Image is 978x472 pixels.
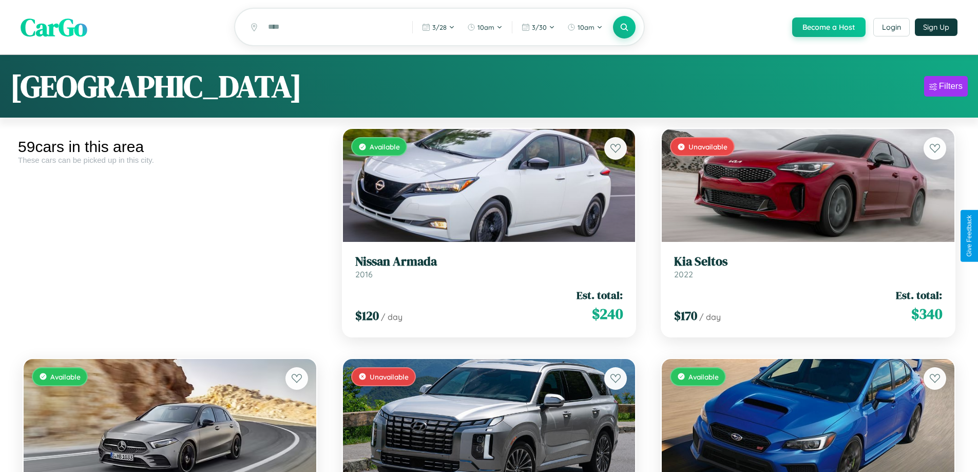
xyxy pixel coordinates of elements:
a: Nissan Armada2016 [355,254,623,279]
span: Est. total: [577,288,623,303]
div: 59 cars in this area [18,138,322,156]
span: / day [699,312,721,322]
button: Filters [924,76,968,97]
span: 3 / 30 [532,23,547,31]
div: Filters [939,81,963,91]
div: These cars can be picked up in this city. [18,156,322,164]
button: 10am [462,19,508,35]
span: 2016 [355,269,373,279]
span: 3 / 28 [432,23,447,31]
span: 10am [477,23,494,31]
a: Kia Seltos2022 [674,254,942,279]
h3: Kia Seltos [674,254,942,269]
button: 3/28 [417,19,460,35]
span: $ 240 [592,304,623,324]
span: / day [381,312,402,322]
button: 10am [562,19,608,35]
span: CarGo [21,10,87,44]
span: 10am [578,23,595,31]
h1: [GEOGRAPHIC_DATA] [10,65,302,107]
h3: Nissan Armada [355,254,623,269]
div: Give Feedback [966,215,973,257]
button: Sign Up [915,18,957,36]
span: Est. total: [896,288,942,303]
button: Become a Host [792,17,866,37]
span: $ 170 [674,307,697,324]
span: Unavailable [688,142,727,151]
span: Available [688,372,719,381]
span: Available [50,372,81,381]
span: Unavailable [370,372,409,381]
span: $ 340 [911,304,942,324]
button: 3/30 [516,19,560,35]
span: 2022 [674,269,693,279]
button: Login [873,18,910,36]
span: $ 120 [355,307,379,324]
span: Available [370,142,400,151]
